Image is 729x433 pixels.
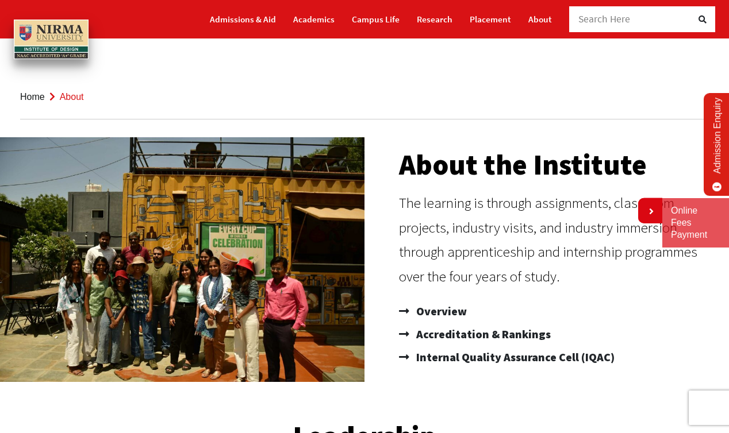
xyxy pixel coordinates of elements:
span: Accreditation & Rankings [413,323,551,346]
nav: breadcrumb [20,75,709,119]
a: Accreditation & Rankings [399,323,718,346]
a: Research [417,9,452,29]
span: Search Here [578,13,631,25]
span: About [60,92,84,102]
a: Admissions & Aid [210,9,276,29]
a: Placement [470,9,511,29]
a: Online Fees Payment [671,205,720,241]
span: Internal Quality Assurance Cell (IQAC) [413,346,615,369]
a: Academics [293,9,335,29]
img: main_logo [14,20,89,59]
h2: About the Institute [399,150,718,179]
a: Overview [399,300,718,323]
span: Overview [413,300,467,323]
a: Internal Quality Assurance Cell (IQAC) [399,346,718,369]
div: The learning is through assignments, classroom projects, industry visits, and industry immersion ... [399,191,718,288]
a: Campus Life [352,9,400,29]
a: About [528,9,552,29]
a: Home [20,92,45,102]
